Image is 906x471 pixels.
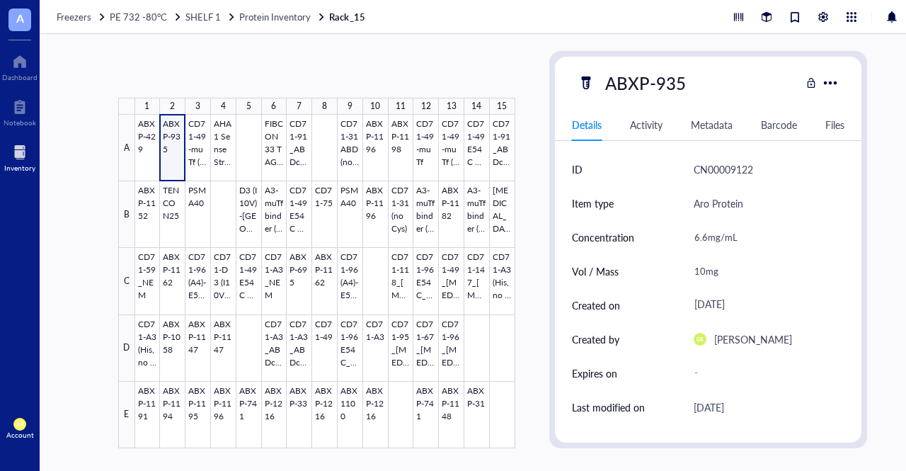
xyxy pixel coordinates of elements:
a: Dashboard [2,50,38,81]
div: 10 [370,98,380,115]
a: Freezers [57,11,107,23]
a: PE 732 -80°C [110,11,183,23]
div: Expires on [572,365,617,381]
div: [DATE] [694,399,724,416]
a: SHELF 1Protein Inventory [185,11,326,23]
div: 1 [144,98,149,115]
div: Last modified on [572,399,645,415]
div: [DATE] [688,293,839,318]
div: Aro Protein [694,195,743,212]
div: Item type [572,195,614,211]
span: Freezers [57,10,91,23]
div: Files [825,117,844,132]
div: - [688,361,839,386]
div: Created by [572,331,619,347]
div: Account [6,431,34,439]
div: Concentration [572,229,634,245]
a: Inventory [4,141,35,172]
div: Metadata [691,117,733,132]
span: SHELF 1 [185,10,221,23]
div: E [118,382,135,448]
div: 9 [348,98,352,115]
div: 4 [221,98,226,115]
div: Notebook [4,118,36,127]
div: Inventory [4,164,35,172]
div: 15 [497,98,507,115]
span: PE 732 -80°C [110,10,167,23]
div: B [118,181,135,248]
div: 10mg [688,256,839,286]
div: Dashboard [2,73,38,81]
div: 7 [297,98,302,115]
div: 6.6mg/mL [688,222,839,252]
div: A [118,115,135,181]
div: Vol / Mass [572,263,619,279]
div: 6 [271,98,276,115]
div: 3 [195,98,200,115]
div: 13 [447,98,457,115]
div: Details [572,117,602,132]
span: AR [16,421,23,427]
div: Created on [572,297,620,313]
div: 12 [421,98,431,115]
span: A [16,9,24,27]
div: 11 [396,98,406,115]
a: Notebook [4,96,36,127]
div: D [118,315,135,382]
div: Activity [630,117,663,132]
div: 2 [170,98,175,115]
div: ID [572,161,583,177]
div: [PERSON_NAME] [714,331,792,348]
div: CN00009122 [694,161,753,178]
span: Protein Inventory [239,10,311,23]
div: Barcode [761,117,797,132]
div: C [118,248,135,314]
a: Rack_15 [329,11,367,23]
div: 5 [246,98,251,115]
div: 8 [322,98,327,115]
div: ABXP-935 [599,68,692,98]
div: 14 [471,98,481,115]
span: GB [696,336,703,343]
